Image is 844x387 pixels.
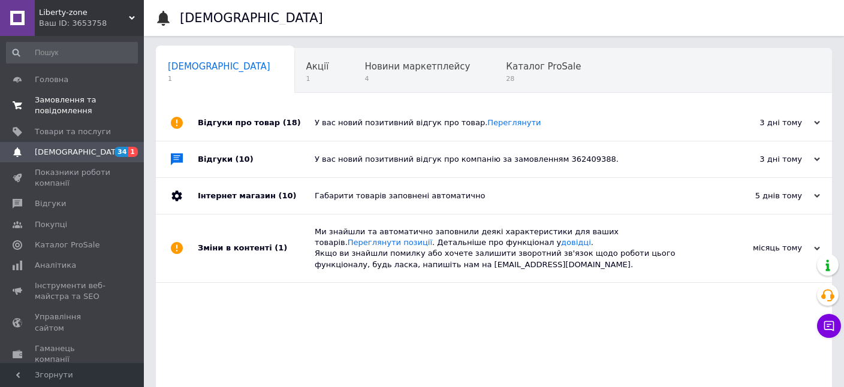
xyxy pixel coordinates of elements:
[168,74,270,83] span: 1
[364,74,470,83] span: 4
[35,74,68,85] span: Головна
[700,191,820,201] div: 5 днів тому
[700,243,820,253] div: місяць тому
[315,226,700,270] div: Ми знайшли та автоматично заповнили деякі характеристики для ваших товарів. . Детальніше про функ...
[364,61,470,72] span: Новини маркетплейсу
[315,191,700,201] div: Габарити товарів заповнені автоматично
[283,118,301,127] span: (18)
[306,74,329,83] span: 1
[35,280,111,302] span: Інструменти веб-майстра та SEO
[236,155,254,164] span: (10)
[35,312,111,333] span: Управління сайтом
[275,243,287,252] span: (1)
[180,11,323,25] h1: [DEMOGRAPHIC_DATA]
[506,61,581,72] span: Каталог ProSale
[561,238,591,247] a: довідці
[198,178,315,214] div: Інтернет магазин
[198,141,315,177] div: Відгуки
[114,147,128,157] span: 34
[487,118,541,127] a: Переглянути
[128,147,138,157] span: 1
[315,154,700,165] div: У вас новий позитивний відгук про компанію за замовленням 362409388.
[35,147,123,158] span: [DEMOGRAPHIC_DATA]
[39,7,129,18] span: Liberty-zone
[35,240,100,250] span: Каталог ProSale
[198,214,315,282] div: Зміни в контенті
[278,191,296,200] span: (10)
[35,219,67,230] span: Покупці
[35,343,111,365] span: Гаманець компанії
[168,61,270,72] span: [DEMOGRAPHIC_DATA]
[306,61,329,72] span: Акції
[35,198,66,209] span: Відгуки
[700,117,820,128] div: 3 дні тому
[198,105,315,141] div: Відгуки про товар
[348,238,432,247] a: Переглянути позиції
[6,42,138,64] input: Пошук
[817,314,841,338] button: Чат з покупцем
[35,167,111,189] span: Показники роботи компанії
[35,260,76,271] span: Аналітика
[39,18,144,29] div: Ваш ID: 3653758
[315,117,700,128] div: У вас новий позитивний відгук про товар.
[700,154,820,165] div: 3 дні тому
[506,74,581,83] span: 28
[35,95,111,116] span: Замовлення та повідомлення
[35,126,111,137] span: Товари та послуги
